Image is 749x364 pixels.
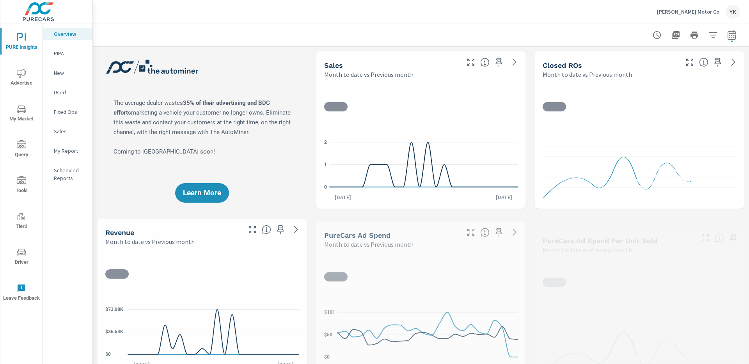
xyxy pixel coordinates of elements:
[324,70,414,79] p: Month to date vs Previous month
[324,61,343,69] h5: Sales
[3,212,40,231] span: Tier2
[465,226,477,239] button: Make Fullscreen
[105,329,123,335] text: $36.54K
[543,245,632,254] p: Month to date vs Previous month
[3,284,40,303] span: Leave Feedback
[543,237,658,245] h5: PureCars Ad Spend Per Unit Sold
[508,226,521,239] a: See more details in report
[54,166,86,182] p: Scheduled Reports
[290,223,302,236] a: See more details in report
[43,106,92,118] div: Fixed Ops
[465,56,477,69] button: Make Fullscreen
[0,23,43,310] div: nav menu
[274,223,287,236] span: Save this to your personalized report
[724,27,740,43] button: Select Date Range
[668,27,683,43] button: "Export Report to PDF"
[43,145,92,157] div: My Report
[657,8,719,15] p: [PERSON_NAME] Motor Co
[324,354,330,360] text: $0
[105,237,195,246] p: Month to date vs Previous month
[183,189,221,196] span: Learn More
[324,309,335,315] text: $101
[54,49,86,57] p: PIPA
[43,125,92,137] div: Sales
[54,30,86,38] p: Overview
[726,5,740,19] div: YK
[508,56,521,69] a: See more details in report
[43,67,92,79] div: New
[683,56,696,69] button: Make Fullscreen
[493,56,505,69] span: Save this to your personalized report
[262,225,271,234] span: Total sales revenue over the selected date range. [Source: This data is sourced from the dealer’s...
[727,231,740,244] span: Save this to your personalized report
[705,27,721,43] button: Apply Filters
[329,193,357,201] p: [DATE]
[175,183,229,203] button: Learn More
[699,58,708,67] span: Number of Repair Orders Closed by the selected dealership group over the selected time range. [So...
[543,61,582,69] h5: Closed ROs
[3,176,40,195] span: Tools
[493,226,505,239] span: Save this to your personalized report
[3,33,40,52] span: PURE Insights
[3,69,40,88] span: Advertise
[54,108,86,116] p: Fixed Ops
[324,231,390,239] h5: PureCars Ad Spend
[54,147,86,155] p: My Report
[43,28,92,40] div: Overview
[480,58,490,67] span: Number of vehicles sold by the dealership over the selected date range. [Source: This data is sou...
[727,56,740,69] a: See more details in report
[246,223,259,236] button: Make Fullscreen
[324,240,414,249] p: Month to date vs Previous month
[54,127,86,135] p: Sales
[105,228,134,237] h5: Revenue
[43,48,92,59] div: PIPA
[687,27,702,43] button: Print Report
[543,70,632,79] p: Month to date vs Previous month
[43,87,92,98] div: Used
[324,332,332,337] text: $50
[54,69,86,77] p: New
[43,164,92,184] div: Scheduled Reports
[105,307,123,312] text: $73.08K
[324,162,327,167] text: 1
[324,184,327,190] text: 0
[3,248,40,267] span: Driver
[54,88,86,96] p: Used
[712,56,724,69] span: Save this to your personalized report
[490,193,518,201] p: [DATE]
[715,233,724,242] span: Average cost of advertising per each vehicle sold at the dealer over the selected date range. The...
[699,231,712,244] button: Make Fullscreen
[3,104,40,124] span: My Market
[480,228,490,237] span: Total cost of media for all PureCars channels for the selected dealership group over the selected...
[105,352,111,357] text: $0
[324,140,327,145] text: 2
[3,140,40,159] span: Query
